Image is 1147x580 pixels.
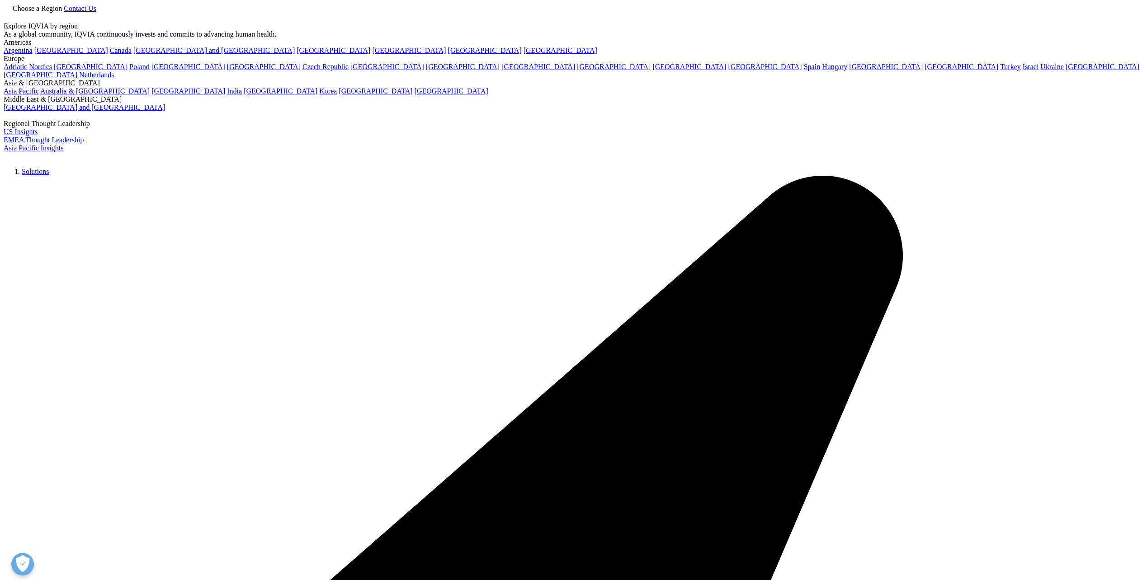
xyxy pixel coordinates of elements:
[577,63,651,70] a: [GEOGRAPHIC_DATA]
[652,63,726,70] a: [GEOGRAPHIC_DATA]
[4,22,1143,30] div: Explore IQVIA by region
[22,168,49,175] a: Solutions
[129,63,149,70] a: Poland
[849,63,923,70] a: [GEOGRAPHIC_DATA]
[4,95,1143,103] div: Middle East & [GEOGRAPHIC_DATA]
[4,128,38,136] a: US Insights
[302,63,349,70] a: Czech Republic
[4,120,1143,128] div: Regional Thought Leadership
[4,71,77,79] a: [GEOGRAPHIC_DATA]
[822,63,847,70] a: Hungary
[151,63,225,70] a: [GEOGRAPHIC_DATA]
[244,87,317,95] a: [GEOGRAPHIC_DATA]
[1023,63,1039,70] a: Israel
[1066,63,1139,70] a: [GEOGRAPHIC_DATA]
[4,87,39,95] a: Asia Pacific
[297,47,370,54] a: [GEOGRAPHIC_DATA]
[34,47,108,54] a: [GEOGRAPHIC_DATA]
[227,63,301,70] a: [GEOGRAPHIC_DATA]
[133,47,295,54] a: [GEOGRAPHIC_DATA] and [GEOGRAPHIC_DATA]
[151,87,225,95] a: [GEOGRAPHIC_DATA]
[350,63,424,70] a: [GEOGRAPHIC_DATA]
[4,144,63,152] a: Asia Pacific Insights
[1000,63,1021,70] a: Turkey
[501,63,575,70] a: [GEOGRAPHIC_DATA]
[4,136,84,144] a: EMEA Thought Leadership
[804,63,820,70] a: Spain
[64,5,96,12] a: Contact Us
[79,71,114,79] a: Netherlands
[110,47,132,54] a: Canada
[54,63,127,70] a: [GEOGRAPHIC_DATA]
[339,87,412,95] a: [GEOGRAPHIC_DATA]
[4,30,1143,38] div: As a global community, IQVIA continuously invests and commits to advancing human health.
[4,38,1143,47] div: Americas
[4,79,1143,87] div: Asia & [GEOGRAPHIC_DATA]
[728,63,802,70] a: [GEOGRAPHIC_DATA]
[524,47,597,54] a: [GEOGRAPHIC_DATA]
[29,63,52,70] a: Nordics
[319,87,337,95] a: Korea
[1040,63,1064,70] a: Ukraine
[13,5,62,12] span: Choose a Region
[426,63,500,70] a: [GEOGRAPHIC_DATA]
[925,63,998,70] a: [GEOGRAPHIC_DATA]
[227,87,242,95] a: India
[415,87,488,95] a: [GEOGRAPHIC_DATA]
[4,103,165,111] a: [GEOGRAPHIC_DATA] and [GEOGRAPHIC_DATA]
[4,47,33,54] a: Argentina
[372,47,446,54] a: [GEOGRAPHIC_DATA]
[4,63,27,70] a: Adriatic
[11,553,34,575] button: Präferenzen öffnen
[4,55,1143,63] div: Europe
[448,47,522,54] a: [GEOGRAPHIC_DATA]
[40,87,150,95] a: Australia & [GEOGRAPHIC_DATA]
